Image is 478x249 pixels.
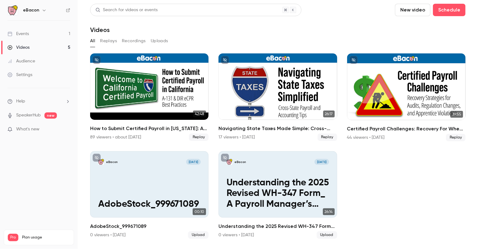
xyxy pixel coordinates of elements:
span: [DATE] [315,159,329,165]
span: Plan usage [22,235,70,240]
a: Understanding the 2025 Revised WH-347 Form_ A Payroll Manager’s GuideeBacon[DATE]Understanding th... [218,151,337,239]
button: Recordings [122,36,146,46]
div: Videos [7,44,30,51]
li: How to Submit Certified Payroll in California: A-131 & DIR eCPR Best Practices [90,53,209,141]
div: Settings [7,72,32,78]
li: Certified Payroll Challenges: Recovery For When Things Go Wrong [347,53,466,141]
a: 39:55Certified Payroll Challenges: Recovery For When Things Go Wrong44 viewers • [DATE]Replay [347,53,466,141]
p: eBacon [106,160,117,164]
div: 0 viewers • [DATE] [218,232,254,238]
button: unpublished [221,56,229,64]
span: [DATE] [186,159,200,165]
a: SpeakerHub [16,112,41,119]
span: new [44,112,57,119]
a: 42:48How to Submit Certified Payroll in [US_STATE]: A-131 & DIR eCPR Best Practices89 viewers • a... [90,53,209,141]
section: Videos [90,4,466,245]
h2: AdobeStock_999671089 [90,223,209,230]
span: 42:48 [193,111,206,117]
h2: Certified Payroll Challenges: Recovery For When Things Go Wrong [347,125,466,133]
button: New video [395,4,430,16]
li: AdobeStock_999671089 [90,151,209,239]
img: eBacon [8,5,18,15]
h2: How to Submit Certified Payroll in [US_STATE]: A-131 & DIR eCPR Best Practices [90,125,209,132]
a: AdobeStock_999671089eBacon[DATE]AdobeStock_99967108900:10AdobeStock_9996710890 viewers • [DATE]Up... [90,151,209,239]
h2: Navigating State Taxes Made Simple: Cross-State Payroll & Accounting Tips [218,125,337,132]
button: All [90,36,95,46]
span: 00:10 [193,208,206,215]
p: Understanding the 2025 Revised WH-347 Form_ A Payroll Manager’s Guide [227,178,329,210]
span: Help [16,98,25,105]
a: 26:17Navigating State Taxes Made Simple: Cross-State Payroll & Accounting Tips17 viewers • [DATE]... [218,53,337,141]
span: Upload [317,231,337,239]
div: Search for videos or events [95,7,158,13]
button: unpublished [350,56,358,64]
button: Replays [100,36,117,46]
button: unpublished [221,154,229,162]
img: Understanding the 2025 Revised WH-347 Form_ A Payroll Manager’s Guide [227,159,232,165]
span: 26:14 [323,208,335,215]
span: 39:55 [450,111,463,118]
span: Replay [318,134,337,141]
span: What's new [16,126,39,133]
div: Audience [7,58,35,64]
button: unpublished [93,154,101,162]
button: Uploads [151,36,168,46]
div: 89 viewers • about [DATE] [90,134,141,140]
h2: Understanding the 2025 Revised WH-347 Form_ A Payroll Manager’s Guide [218,223,337,230]
p: eBacon [234,160,246,164]
p: AdobeStock_999671089 [98,199,201,210]
span: Pro [8,234,18,241]
li: help-dropdown-opener [7,98,70,105]
div: 44 viewers • [DATE] [347,134,385,141]
span: Replay [446,134,466,141]
div: Events [7,31,29,37]
ul: Videos [90,53,466,239]
iframe: Noticeable Trigger [63,127,70,132]
h1: Videos [90,26,110,34]
li: Navigating State Taxes Made Simple: Cross-State Payroll & Accounting Tips [218,53,337,141]
button: Schedule [433,4,466,16]
div: 0 viewers • [DATE] [90,232,126,238]
li: Understanding the 2025 Revised WH-347 Form_ A Payroll Manager’s Guide [218,151,337,239]
span: Upload [188,231,209,239]
div: 17 viewers • [DATE] [218,134,255,140]
h6: eBacon [23,7,39,13]
span: 26:17 [323,111,335,117]
button: unpublished [93,56,101,64]
span: Replay [189,134,209,141]
img: AdobeStock_999671089 [98,159,104,165]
